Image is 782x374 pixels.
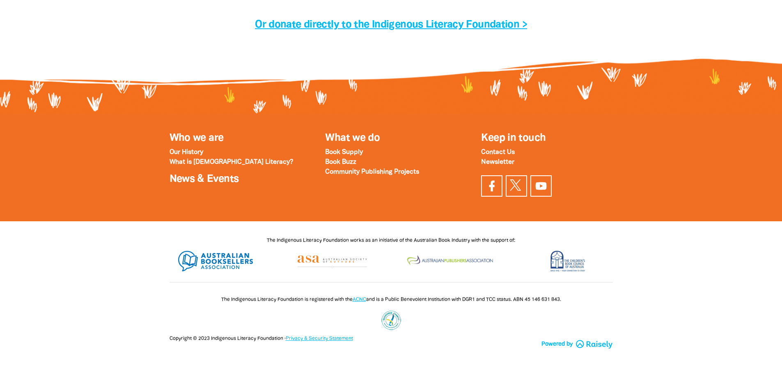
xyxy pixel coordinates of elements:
a: Book Supply [325,149,363,155]
a: News & Events [170,174,239,184]
a: Contact Us [481,149,515,155]
a: Newsletter [481,159,514,165]
span: Keep in touch [481,133,546,143]
a: Community Publishing Projects [325,169,419,175]
span: Copyright © 2023 Indigenous Literacy Foundation · [170,336,353,341]
a: Visit our facebook page [481,175,502,197]
a: Our History [170,149,203,155]
a: Powered by [541,340,613,349]
a: What we do [325,133,380,143]
a: Find us on YouTube [530,175,552,197]
span: The Indigenous Literacy Foundation is registered with the and is a Public Benevolent Institution ... [221,297,561,302]
a: What is [DEMOGRAPHIC_DATA] Literacy? [170,159,293,165]
a: ACNC [353,297,366,302]
a: Find us on Twitter [506,175,527,197]
a: Or donate directly to the Indigenous Literacy Foundation > [255,20,527,30]
a: Book Buzz [325,159,356,165]
span: The Indigenous Literacy Foundation works as an initiative of the Australian Book Industry with th... [267,238,515,243]
a: Who we are [170,133,224,143]
a: Privacy & Security Statement [286,336,353,341]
